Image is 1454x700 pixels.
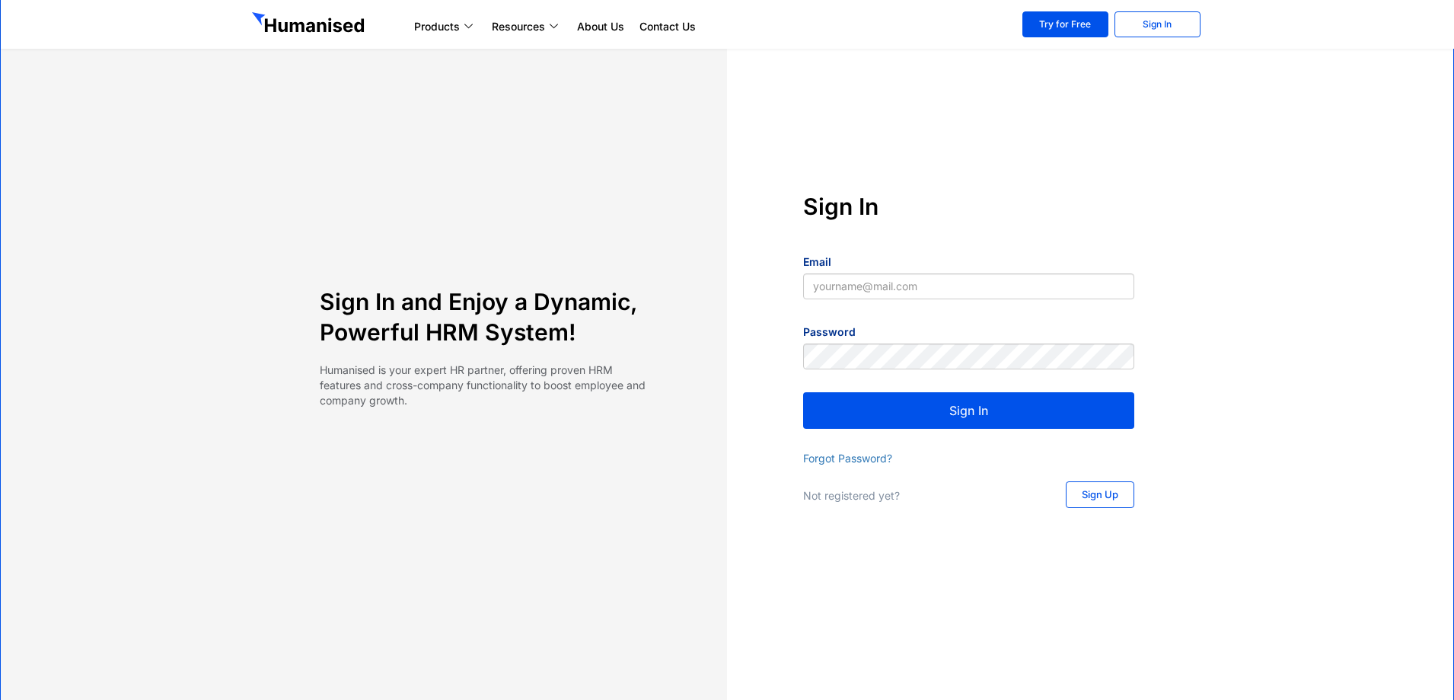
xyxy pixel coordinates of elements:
[803,254,831,270] label: Email
[484,18,569,36] a: Resources
[407,18,484,36] a: Products
[803,273,1134,299] input: yourname@mail.com
[803,452,892,465] a: Forgot Password?
[569,18,632,36] a: About Us
[1082,490,1118,500] span: Sign Up
[632,18,703,36] a: Contact Us
[803,488,1035,503] p: Not registered yet?
[803,324,856,340] label: Password
[320,363,651,408] p: Humanised is your expert HR partner, offering proven HRM features and cross-company functionality...
[320,286,651,347] h4: Sign In and Enjoy a Dynamic, Powerful HRM System!
[803,191,1134,222] h4: Sign In
[1022,11,1108,37] a: Try for Free
[1066,481,1134,508] a: Sign Up
[1114,11,1201,37] a: Sign In
[252,12,368,37] img: GetHumanised Logo
[803,392,1134,429] button: Sign In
